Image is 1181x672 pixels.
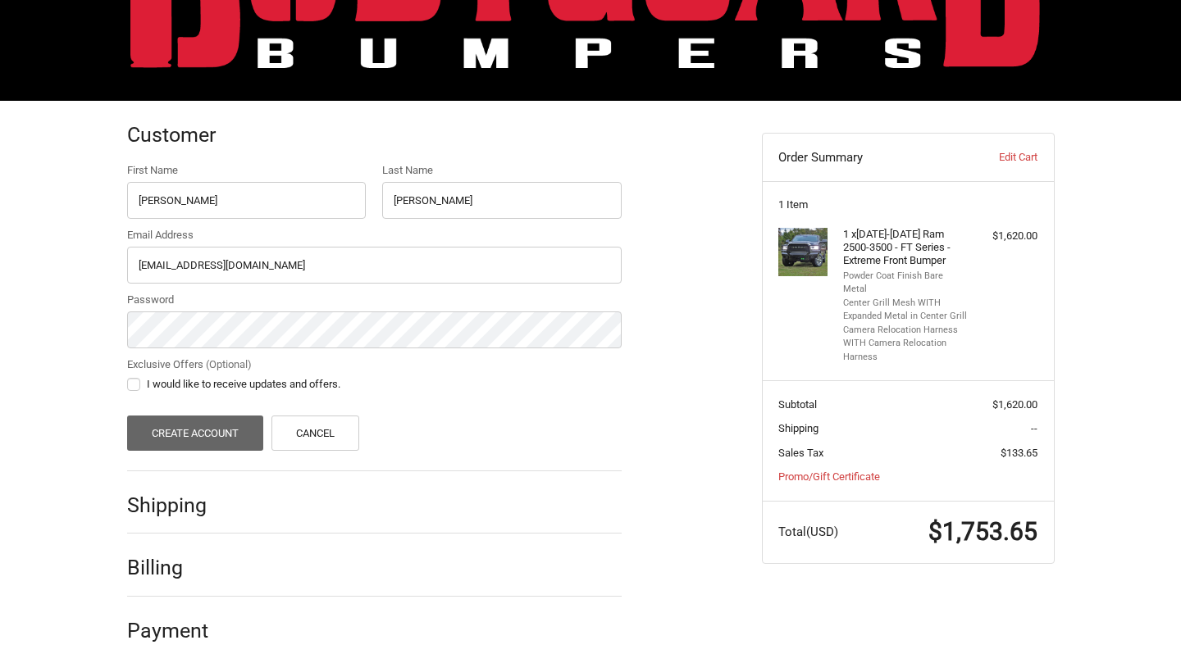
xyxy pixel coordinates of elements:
label: Exclusive Offers [127,356,622,373]
label: I would like to receive updates and offers. [127,378,622,391]
small: (Optional) [206,358,252,370]
a: Cancel [271,415,360,451]
span: $1,620.00 [992,398,1037,411]
span: $1,753.65 [928,517,1037,546]
label: First Name [127,162,367,179]
h2: Payment [127,618,223,643]
h3: 1 Item [778,198,1037,211]
h3: Order Summary [778,149,956,166]
li: Powder Coat Finish Bare Metal [843,270,969,297]
a: Edit Cart [956,149,1037,166]
label: Password [127,292,622,308]
span: -- [1031,422,1037,434]
li: Camera Relocation Harness WITH Camera Relocation Harness [843,324,969,365]
h2: Customer [127,122,223,148]
span: Total (USD) [778,524,838,539]
span: $133.65 [1001,447,1037,459]
span: Sales Tax [778,447,823,459]
label: Last Name [382,162,622,179]
label: Email Address [127,227,622,243]
a: Promo/Gift Certificate [778,470,880,483]
div: $1,620.00 [973,228,1037,244]
li: Center Grill Mesh WITH Expanded Metal in Center Grill [843,297,969,324]
h4: 1 x [DATE]-[DATE] Ram 2500-3500 - FT Series - Extreme Front Bumper [843,228,969,268]
span: Shipping [778,422,818,434]
h2: Billing [127,555,223,580]
h2: Shipping [127,493,223,518]
span: Subtotal [778,398,817,411]
button: Create Account [127,415,264,451]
